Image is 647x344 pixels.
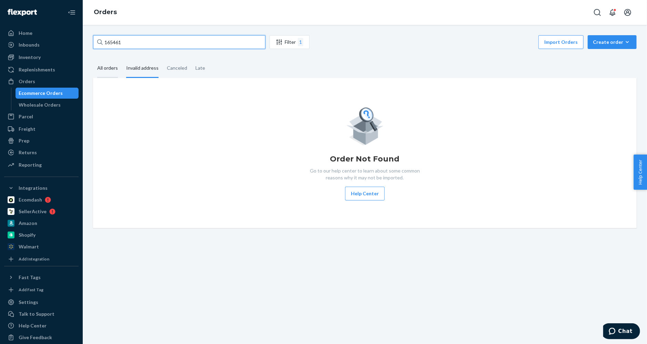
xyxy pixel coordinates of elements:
a: Freight [4,124,79,135]
div: Home [19,30,32,37]
div: Walmart [19,243,39,250]
div: Give Feedback [19,334,52,341]
button: Help Center [345,187,385,200]
a: Inbounds [4,39,79,50]
a: Add Integration [4,255,79,263]
button: Open account menu [621,6,635,19]
div: Filter [270,38,309,46]
div: Replenishments [19,66,55,73]
a: Inventory [4,52,79,63]
div: Ecomdash [19,196,42,203]
div: Reporting [19,161,42,168]
ol: breadcrumbs [88,2,122,22]
img: Empty list [346,106,384,145]
a: Prep [4,135,79,146]
div: Orders [19,78,35,85]
input: Search orders [93,35,265,49]
div: Create order [593,39,631,46]
button: Talk to Support [4,308,79,320]
a: Settings [4,297,79,308]
a: Help Center [4,320,79,331]
div: Returns [19,149,37,156]
button: Close Navigation [65,6,79,19]
div: Freight [19,126,36,132]
button: Import Orders [538,35,584,49]
div: Wholesale Orders [19,101,61,108]
button: Open Search Box [590,6,604,19]
div: Inbounds [19,41,40,48]
a: Orders [4,76,79,87]
img: Flexport logo [8,9,37,16]
div: Integrations [19,185,48,191]
button: Fast Tags [4,272,79,283]
a: Walmart [4,241,79,252]
div: Help Center [19,322,47,329]
p: Go to our help center to learn about some common reasons why it may not be imported. [305,167,425,181]
div: Settings [19,299,38,306]
div: Prep [19,137,29,144]
div: SellerActive [19,208,47,215]
h1: Order Not Found [330,154,400,165]
div: Add Integration [19,256,49,262]
a: Home [4,28,79,39]
div: Invalid address [126,59,159,78]
div: Canceled [167,59,187,77]
button: Help Center [634,155,647,190]
a: Parcel [4,111,79,122]
a: Shopify [4,229,79,240]
div: Parcel [19,113,33,120]
a: Ecomdash [4,194,79,205]
button: Open notifications [606,6,619,19]
div: Amazon [19,220,37,227]
iframe: Opens a widget where you can chat to one of our agents [603,323,640,341]
button: Integrations [4,183,79,194]
a: Add Fast Tag [4,286,79,294]
div: Add Fast Tag [19,287,43,293]
a: Ecommerce Orders [16,88,79,99]
div: Fast Tags [19,274,41,281]
div: 1 [298,38,303,46]
button: Give Feedback [4,332,79,343]
button: Create order [588,35,637,49]
div: Inventory [19,54,41,61]
a: Replenishments [4,64,79,75]
a: Amazon [4,218,79,229]
div: All orders [97,59,118,78]
div: Talk to Support [19,311,54,317]
a: Wholesale Orders [16,99,79,110]
div: Late [195,59,205,77]
div: Shopify [19,232,36,238]
a: Reporting [4,159,79,170]
div: Ecommerce Orders [19,90,63,97]
a: Orders [94,8,117,16]
a: SellerActive [4,206,79,217]
button: Filter [270,35,310,49]
a: Returns [4,147,79,158]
